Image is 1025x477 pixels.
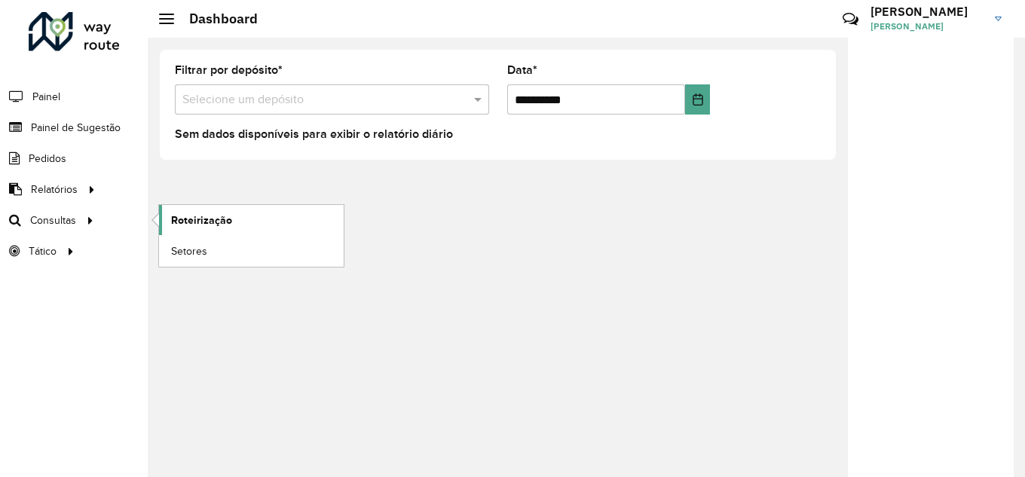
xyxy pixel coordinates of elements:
span: Tático [29,243,57,259]
span: Consultas [30,213,76,228]
label: Filtrar por depósito [175,61,283,79]
h2: Dashboard [174,11,258,27]
h3: [PERSON_NAME] [870,5,984,19]
span: Roteirização [171,213,232,228]
label: Sem dados disponíveis para exibir o relatório diário [175,125,453,143]
span: Setores [171,243,207,259]
span: Relatórios [31,182,78,197]
a: Roteirização [159,205,344,235]
a: Contato Rápido [834,3,867,35]
a: Setores [159,236,344,266]
span: [PERSON_NAME] [870,20,984,33]
span: Pedidos [29,151,66,167]
span: Painel [32,89,60,105]
span: Painel de Sugestão [31,120,121,136]
label: Data [507,61,537,79]
button: Choose Date [685,84,710,115]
